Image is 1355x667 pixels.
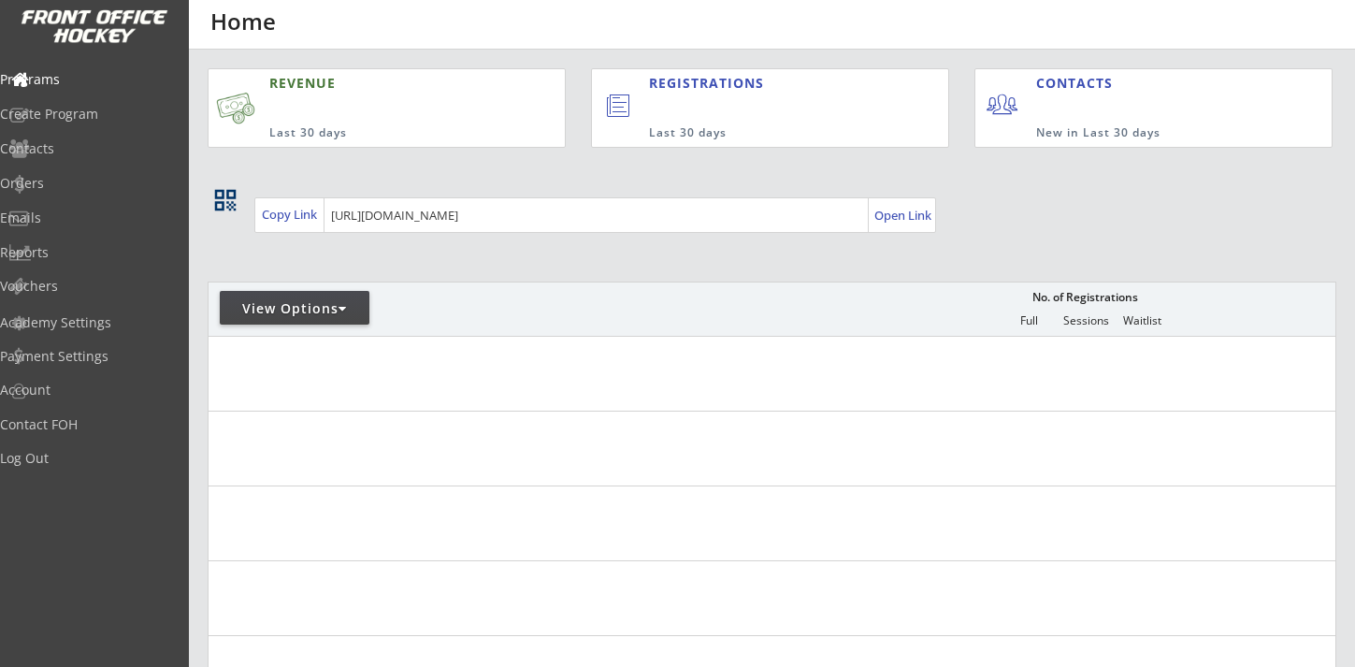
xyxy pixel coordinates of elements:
[269,74,478,93] div: REVENUE
[220,299,369,318] div: View Options
[1036,74,1121,93] div: CONTACTS
[649,74,865,93] div: REGISTRATIONS
[211,186,239,214] button: qr_code
[1001,314,1057,327] div: Full
[874,202,933,228] a: Open Link
[262,206,321,223] div: Copy Link
[1058,314,1114,327] div: Sessions
[269,125,478,141] div: Last 30 days
[649,125,872,141] div: Last 30 days
[874,208,933,224] div: Open Link
[1114,314,1170,327] div: Waitlist
[1036,125,1245,141] div: New in Last 30 days
[1027,291,1143,304] div: No. of Registrations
